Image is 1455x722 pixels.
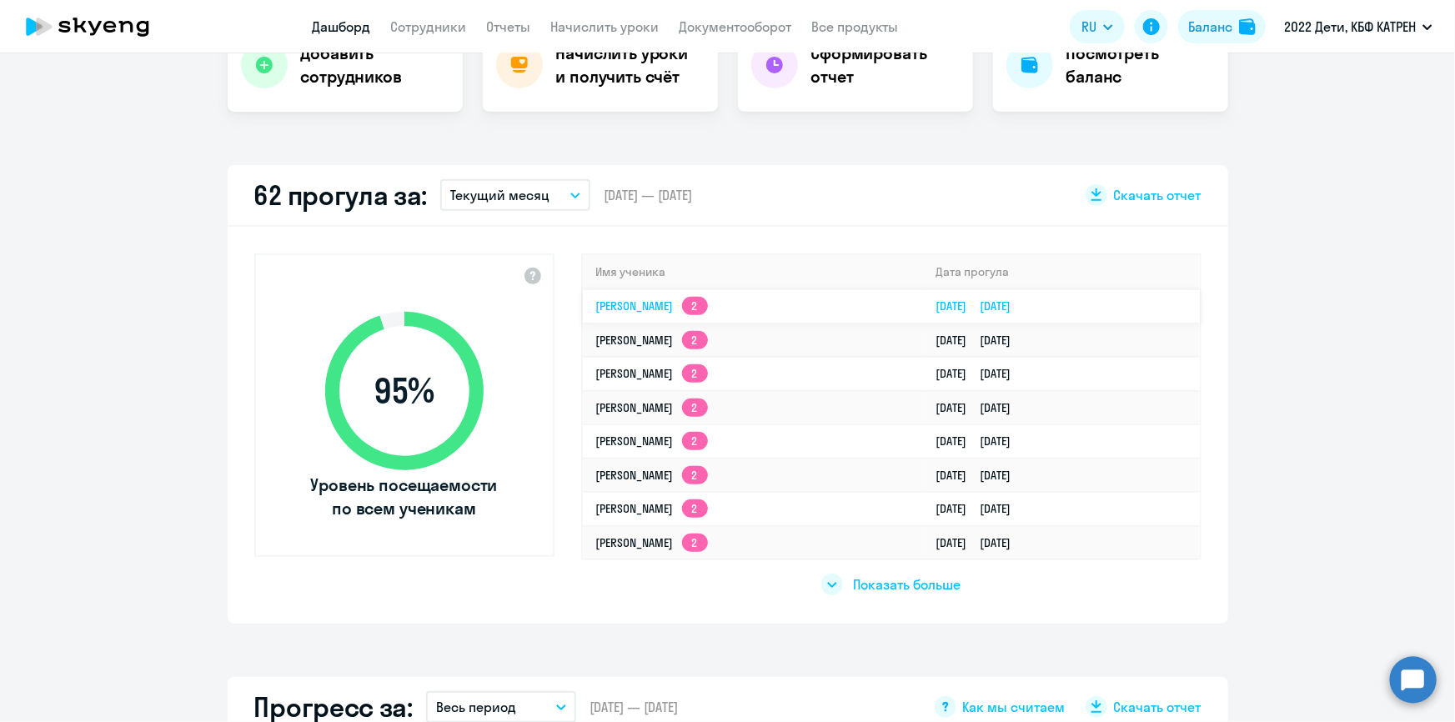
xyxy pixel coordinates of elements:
h2: 62 прогула за: [254,178,428,212]
a: [PERSON_NAME]2 [596,535,708,550]
app-skyeng-badge: 2 [682,432,708,450]
span: Скачать отчет [1114,698,1202,716]
span: Как мы считаем [963,698,1066,716]
img: balance [1239,18,1256,35]
a: [DATE][DATE] [936,468,1024,483]
span: [DATE] — [DATE] [590,698,678,716]
button: 2022 Дети, КБФ КАТРЕН [1276,7,1441,47]
a: Начислить уроки [551,18,660,35]
button: Балансbalance [1178,10,1266,43]
a: [PERSON_NAME]2 [596,468,708,483]
h4: Сформировать отчет [811,42,960,88]
span: Уровень посещаемости по всем ученикам [309,474,500,520]
a: [DATE][DATE] [936,400,1024,415]
span: Показать больше [853,575,961,594]
app-skyeng-badge: 2 [682,499,708,518]
app-skyeng-badge: 2 [682,466,708,484]
a: [PERSON_NAME]2 [596,400,708,415]
a: [PERSON_NAME]2 [596,333,708,348]
h4: Добавить сотрудников [301,42,449,88]
a: Документооборот [680,18,792,35]
a: [PERSON_NAME]2 [596,298,708,313]
button: Текущий месяц [440,179,590,211]
span: RU [1081,17,1096,37]
h4: Начислить уроки и получить счёт [556,42,701,88]
th: Дата прогула [922,255,1199,289]
h4: Посмотреть баланс [1066,42,1215,88]
span: [DATE] — [DATE] [604,186,692,204]
app-skyeng-badge: 2 [682,399,708,417]
app-skyeng-badge: 2 [682,364,708,383]
a: [DATE][DATE] [936,535,1024,550]
a: [DATE][DATE] [936,298,1024,313]
app-skyeng-badge: 2 [682,534,708,552]
a: [PERSON_NAME]2 [596,434,708,449]
a: [DATE][DATE] [936,434,1024,449]
div: Баланс [1188,17,1232,37]
span: Скачать отчет [1114,186,1202,204]
a: [DATE][DATE] [936,366,1024,381]
p: 2022 Дети, КБФ КАТРЕН [1284,17,1416,37]
span: 95 % [309,371,500,411]
a: Все продукты [812,18,899,35]
a: Дашборд [313,18,371,35]
app-skyeng-badge: 2 [682,297,708,315]
p: Весь период [436,697,516,717]
a: [DATE][DATE] [936,333,1024,348]
a: [PERSON_NAME]2 [596,501,708,516]
p: Текущий месяц [450,185,549,205]
button: RU [1070,10,1125,43]
a: [PERSON_NAME]2 [596,366,708,381]
a: Отчеты [487,18,531,35]
a: [DATE][DATE] [936,501,1024,516]
app-skyeng-badge: 2 [682,331,708,349]
a: Сотрудники [391,18,467,35]
th: Имя ученика [583,255,923,289]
